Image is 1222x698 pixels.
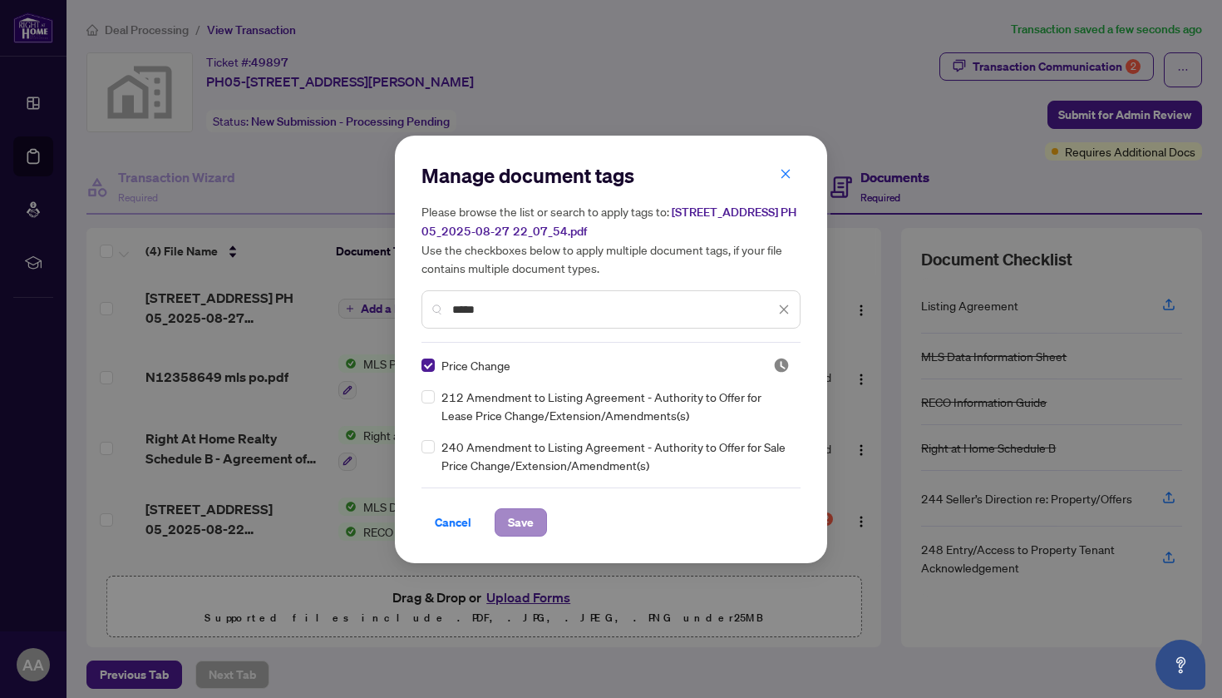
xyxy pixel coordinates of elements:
[495,508,547,537] button: Save
[773,357,790,374] span: Pending Review
[780,168,791,180] span: close
[1155,640,1205,690] button: Open asap
[441,388,791,424] span: 212 Amendment to Listing Agreement - Authority to Offer for Lease Price Change/Extension/Amendmen...
[441,438,791,474] span: 240 Amendment to Listing Agreement - Authority to Offer for Sale Price Change/Extension/Amendment(s)
[441,356,510,374] span: Price Change
[778,304,790,315] span: close
[421,162,801,189] h2: Manage document tags
[421,202,801,277] h5: Please browse the list or search to apply tags to: Use the checkboxes below to apply multiple doc...
[773,357,790,374] img: status
[421,508,485,537] button: Cancel
[435,509,471,536] span: Cancel
[421,205,796,239] span: [STREET_ADDRESS] PH 05_2025-08-27 22_07_54.pdf
[508,509,534,536] span: Save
